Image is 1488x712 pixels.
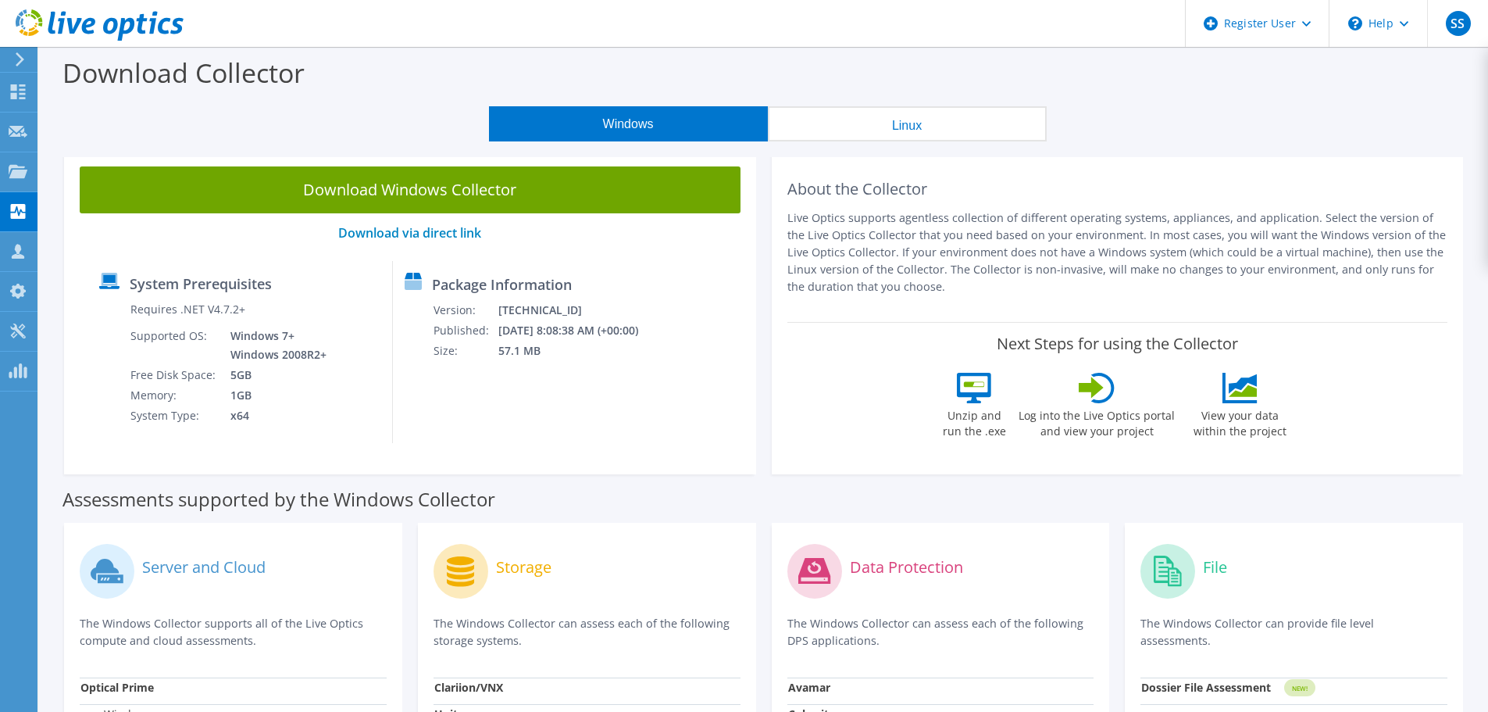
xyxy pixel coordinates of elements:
[130,276,272,292] label: System Prerequisites
[130,406,219,426] td: System Type:
[433,341,498,361] td: Size:
[1292,684,1308,692] tspan: NEW!
[1203,560,1227,575] label: File
[1446,11,1471,36] span: SS
[1348,16,1362,30] svg: \n
[787,209,1448,295] p: Live Optics supports agentless collection of different operating systems, appliances, and applica...
[433,320,498,341] td: Published:
[496,560,551,575] label: Storage
[130,365,219,385] td: Free Disk Space:
[142,560,266,575] label: Server and Cloud
[62,55,305,91] label: Download Collector
[62,492,495,507] label: Assessments supported by the Windows Collector
[997,335,1238,353] label: Next Steps for using the Collector
[130,326,219,365] td: Supported OS:
[130,302,245,317] label: Requires .NET V4.7.2+
[938,403,1010,439] label: Unzip and run the .exe
[787,615,1094,649] p: The Windows Collector can assess each of the following DPS applications.
[434,680,503,695] strong: Clariion/VNX
[787,180,1448,199] h2: About the Collector
[432,277,572,292] label: Package Information
[80,166,740,213] a: Download Windows Collector
[338,224,481,242] a: Download via direct link
[788,680,830,695] strong: Avamar
[80,680,154,695] strong: Optical Prime
[1183,403,1296,439] label: View your data within the project
[130,385,219,406] td: Memory:
[1140,615,1447,649] p: The Windows Collector can provide file level assessments.
[768,106,1047,141] button: Linux
[219,385,330,406] td: 1GB
[219,406,330,426] td: x64
[80,615,387,649] p: The Windows Collector supports all of the Live Optics compute and cloud assessments.
[219,326,330,365] td: Windows 7+ Windows 2008R2+
[219,365,330,385] td: 5GB
[1018,403,1176,439] label: Log into the Live Optics portal and view your project
[434,615,740,649] p: The Windows Collector can assess each of the following storage systems.
[433,300,498,320] td: Version:
[1141,680,1271,695] strong: Dossier File Assessment
[498,341,659,361] td: 57.1 MB
[498,300,659,320] td: [TECHNICAL_ID]
[850,560,963,575] label: Data Protection
[489,106,768,141] button: Windows
[498,320,659,341] td: [DATE] 8:08:38 AM (+00:00)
